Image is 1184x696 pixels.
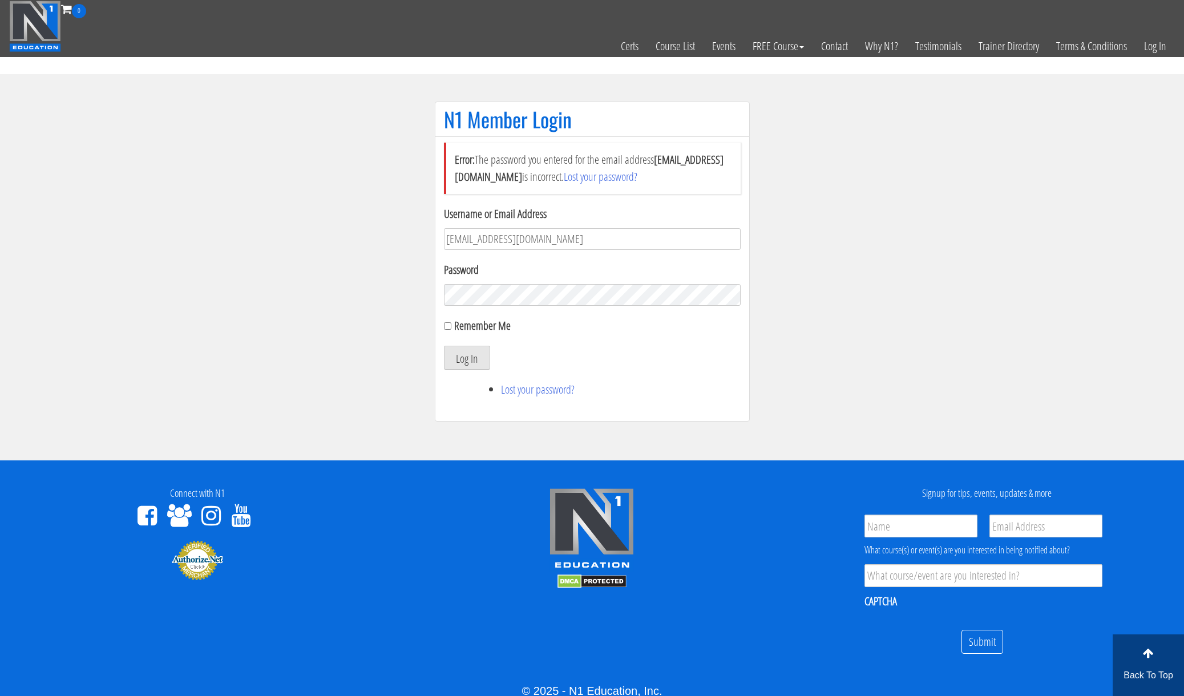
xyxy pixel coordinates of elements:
h1: N1 Member Login [444,108,741,131]
label: Remember Me [454,318,511,333]
a: Trainer Directory [970,18,1048,74]
input: Name [864,515,977,537]
a: Contact [813,18,856,74]
a: Why N1? [856,18,907,74]
div: What course(s) or event(s) are you interested in being notified about? [864,543,1102,557]
strong: [EMAIL_ADDRESS][DOMAIN_NAME] [455,152,724,184]
a: Log In [1135,18,1175,74]
a: Lost your password? [501,382,575,397]
strong: Error: [455,152,475,167]
input: Submit [961,630,1003,654]
label: Username or Email Address [444,205,741,222]
input: Email Address [989,515,1102,537]
img: n1-edu-logo [549,488,635,572]
h4: Connect with N1 [9,488,386,499]
label: CAPTCHA [864,594,897,609]
a: Certs [612,18,647,74]
a: Lost your password? [564,169,637,184]
img: n1-education [9,1,61,52]
li: The password you entered for the email address is incorrect. [444,143,741,194]
input: What course/event are you interested in? [864,564,1102,587]
h4: Signup for tips, events, updates & more [798,488,1175,499]
a: Course List [647,18,704,74]
a: Terms & Conditions [1048,18,1135,74]
img: Authorize.Net Merchant - Click to Verify [172,540,223,581]
a: Testimonials [907,18,970,74]
a: Events [704,18,744,74]
img: DMCA.com Protection Status [557,574,627,588]
a: 0 [61,1,86,17]
button: Log In [444,346,490,370]
span: 0 [72,4,86,18]
label: Password [444,261,741,278]
a: FREE Course [744,18,813,74]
